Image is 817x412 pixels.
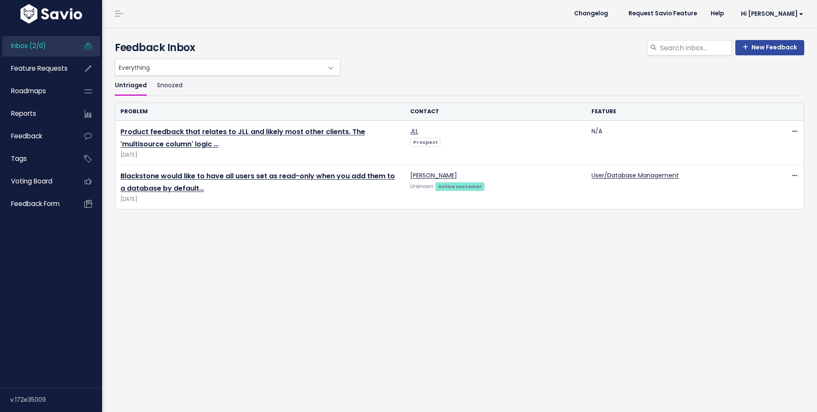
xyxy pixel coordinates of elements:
[735,40,804,55] a: New Feedback
[405,103,586,120] th: Contact
[659,40,732,55] input: Search inbox...
[115,76,804,96] ul: Filter feature requests
[586,121,768,165] td: N/A
[115,59,340,76] span: Everything
[120,151,400,160] span: [DATE]
[741,11,803,17] span: Hi [PERSON_NAME]
[586,103,768,120] th: Feature
[2,126,71,146] a: Feedback
[11,41,46,50] span: Inbox (2/0)
[11,154,27,163] span: Tags
[438,183,482,190] strong: Active customer
[410,137,440,146] a: Prospect
[574,11,608,17] span: Changelog
[2,36,71,56] a: Inbox (2/0)
[115,103,405,120] th: Problem
[120,171,395,193] a: Blackstone would like to have all users set as read-only when you add them to a database by default…
[413,139,438,146] strong: Prospect
[10,389,102,411] div: v.172e35009
[2,59,71,78] a: Feature Requests
[410,127,418,135] a: JLL
[120,127,365,149] a: Product feedback that relates to JLL and likely most other clients. The 'multisource column' logic …
[2,172,71,191] a: Voting Board
[11,177,52,186] span: Voting Board
[157,76,183,96] a: Snoozed
[410,171,457,180] a: [PERSON_NAME]
[591,171,679,180] a: User/Database Management
[2,81,71,101] a: Roadmaps
[11,199,60,208] span: Feedback form
[11,132,42,140] span: Feedback
[2,194,71,214] a: Feedback form
[11,109,36,118] span: Reports
[435,182,485,190] a: Active customer
[731,7,810,20] a: Hi [PERSON_NAME]
[115,40,804,55] h4: Feedback Inbox
[11,64,68,73] span: Feature Requests
[622,7,704,20] a: Request Savio Feature
[120,195,400,204] span: [DATE]
[704,7,731,20] a: Help
[2,149,71,169] a: Tags
[115,76,147,96] a: Untriaged
[2,104,71,123] a: Reports
[18,4,84,23] img: logo-white.9d6f32f41409.svg
[11,86,46,95] span: Roadmaps
[410,183,434,190] span: Unknown
[115,59,323,75] span: Everything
